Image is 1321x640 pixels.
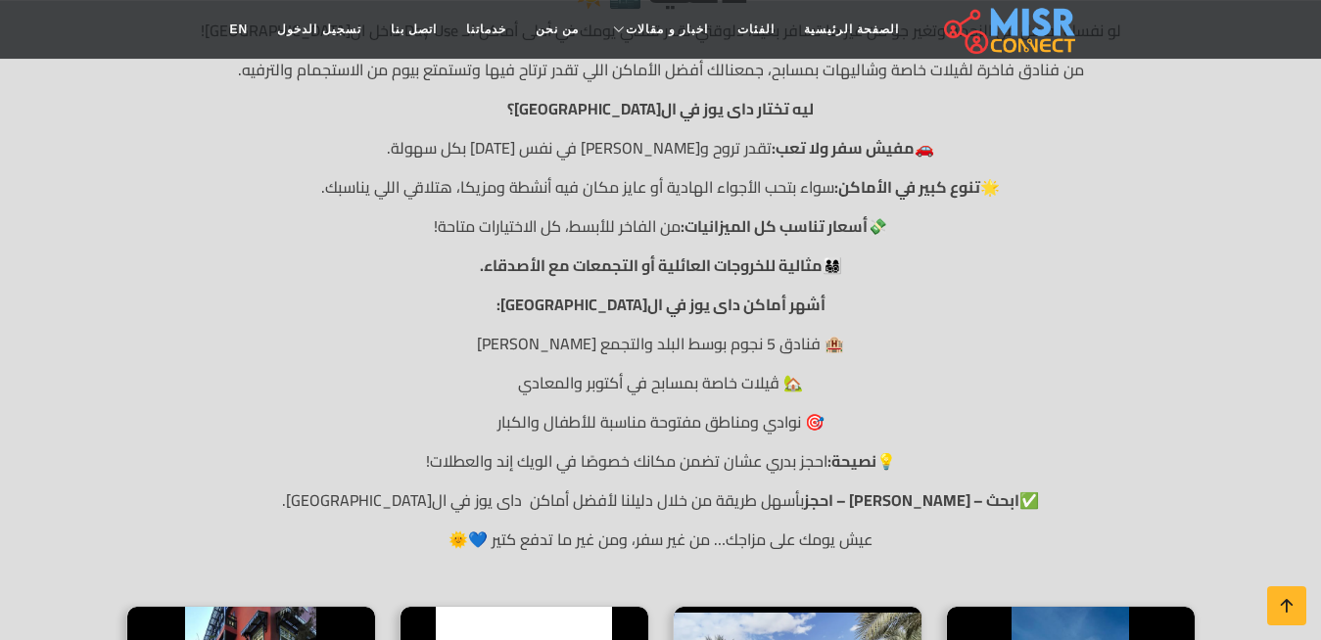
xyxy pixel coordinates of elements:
p: 💡 احجز بدري عشان تضمن مكانك خصوصًا في الويك إند والعطلات! [126,449,1196,473]
a: الفئات [723,11,789,48]
a: خدماتنا [451,11,521,48]
a: اخبار و مقالات [593,11,723,48]
p: من فنادق فاخرة لڤيلات خاصة وشاليهات بمسابح، جمعنالك أفضل الأماكن اللي تقدر ترتاح فيها وتستمتع بيو... [126,58,1196,81]
p: 🎯 نوادي ومناطق مفتوحة مناسبة للأطفال والكبار [126,410,1196,434]
p: عيش يومك على مزاجك… من غير سفر، ومن غير ما تدفع كتير 💙🌞 [126,527,1196,551]
strong: ابحث – [PERSON_NAME] – احجز [804,485,1019,515]
a: من نحن [521,11,593,48]
span: اخبار و مقالات [626,21,708,38]
p: 👨‍👩‍👧‍👦 [126,253,1196,277]
a: اتصل بنا [376,11,451,48]
p: 💸 من الفاخر للأبسط، كل الاختيارات متاحة! [126,214,1196,238]
strong: مثالية للخروجات العائلية أو التجمعات مع الأصدقاء. [480,251,823,280]
a: تسجيل الدخول [262,11,375,48]
p: 🚗 تقدر تروح و[PERSON_NAME] في نفس [DATE] بكل سهولة. [126,136,1196,160]
p: 🏡 ڤيلات خاصة بمسابح في أكتوبر والمعادي [126,371,1196,394]
strong: تنوع كبير في الأماكن: [834,172,980,202]
a: الصفحة الرئيسية [789,11,914,48]
strong: أشهر أماكن داى يوز في ال[GEOGRAPHIC_DATA]: [496,290,826,319]
img: main.misr_connect [944,5,1075,54]
p: 🏨 فنادق 5 نجوم بوسط البلد والتجمع [PERSON_NAME] [126,332,1196,355]
strong: نصيحة: [827,446,876,476]
strong: مفيش سفر ولا تعب: [772,133,915,162]
strong: أسعار تناسب كل الميزانيات: [681,211,868,241]
p: ✅ بأسهل طريقة من خلال دليلنا لأفضل أماكن داى يوز في ال[GEOGRAPHIC_DATA]. [126,488,1196,512]
p: 🌟 سواء بتحب الأجواء الهادية أو عايز مكان فيه أنشطة ومزيكا، هتلاقي اللي يناسبك. [126,175,1196,199]
strong: ليه تختار داى يوز في ال[GEOGRAPHIC_DATA]؟ [507,94,814,123]
a: EN [215,11,263,48]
